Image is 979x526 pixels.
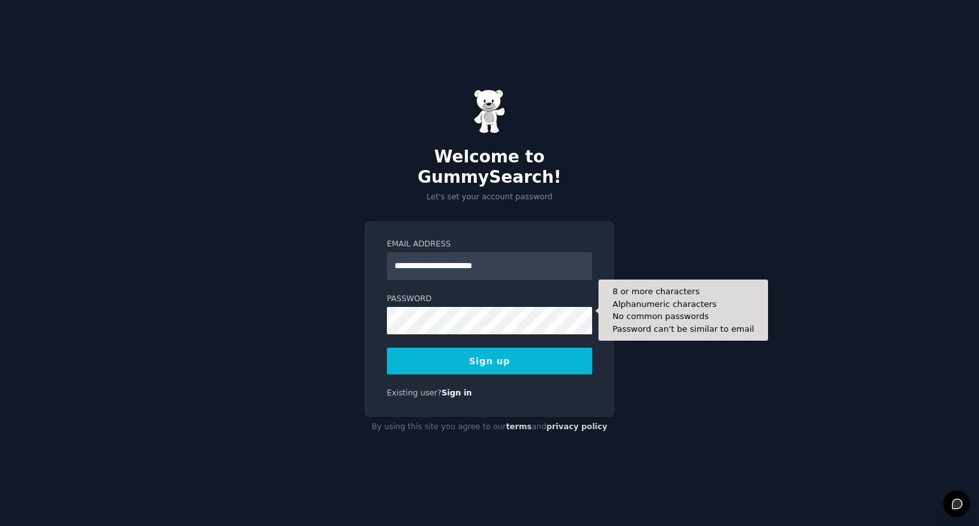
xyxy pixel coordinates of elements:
span: Existing user? [387,388,442,397]
label: Email Address [387,239,592,250]
a: terms [506,422,532,431]
h2: Welcome to GummySearch! [365,147,614,187]
div: By using this site you agree to our and [365,417,614,437]
img: Gummy Bear [474,89,505,134]
a: Sign in [442,388,472,397]
a: privacy policy [546,422,607,431]
label: Password [387,294,592,305]
p: Let's set your account password [365,192,614,203]
button: Sign up [387,348,592,374]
